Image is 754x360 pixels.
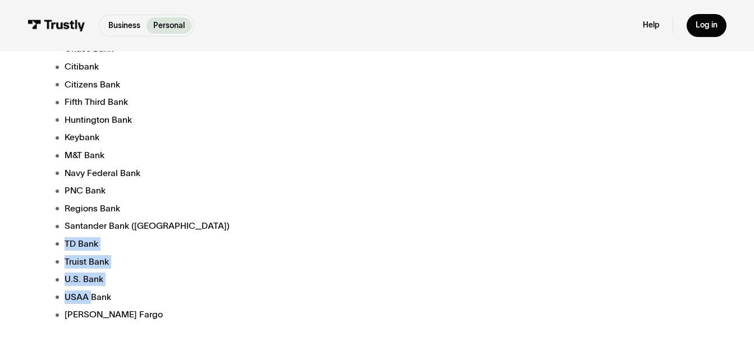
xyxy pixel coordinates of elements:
[696,20,718,30] div: Log in
[687,14,726,38] a: Log in
[56,308,469,321] li: [PERSON_NAME] Fargo
[56,237,469,251] li: TD Bank
[56,184,469,197] li: PNC Bank
[56,131,469,144] li: Keybank
[147,17,191,34] a: Personal
[56,219,469,233] li: Santander Bank ([GEOGRAPHIC_DATA])
[56,60,469,73] li: Citibank
[56,273,469,286] li: U.S. Bank
[56,255,469,269] li: Truist Bank
[56,202,469,215] li: Regions Bank
[108,20,140,31] p: Business
[56,290,469,304] li: USAA Bank
[28,20,85,32] img: Trustly Logo
[56,149,469,162] li: M&T Bank
[56,78,469,91] li: Citizens Bank
[643,20,660,30] a: Help
[153,20,185,31] p: Personal
[56,95,469,109] li: Fifth Third Bank
[56,167,469,180] li: Navy Federal Bank
[102,17,147,34] a: Business
[56,113,469,127] li: Huntington Bank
